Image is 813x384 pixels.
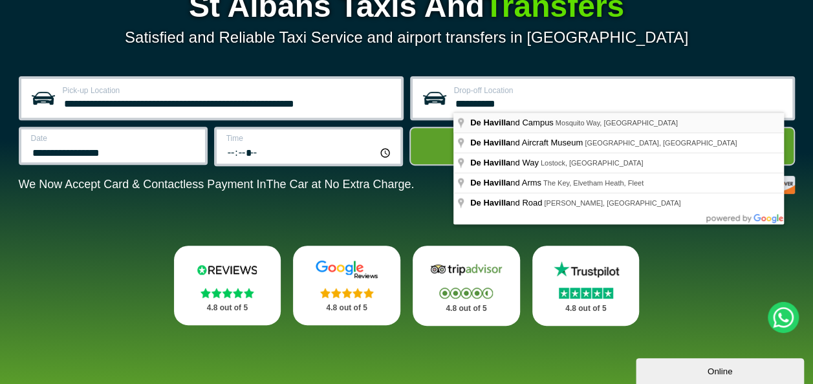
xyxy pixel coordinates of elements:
span: nd Campus [470,118,556,127]
img: Reviews.io [188,260,266,279]
span: De Havilla [470,138,510,147]
span: The Key, Elvetham Heath, Fleet [543,179,644,187]
span: De Havilla [470,178,510,187]
span: nd Arms [470,178,543,187]
span: Mosquito Way, [GEOGRAPHIC_DATA] [556,119,678,127]
img: Trustpilot [547,260,625,279]
img: Google [308,260,385,279]
span: [PERSON_NAME], [GEOGRAPHIC_DATA] [544,199,680,207]
span: [GEOGRAPHIC_DATA], [GEOGRAPHIC_DATA] [585,139,737,147]
a: Tripadvisor Stars 4.8 out of 5 [413,246,520,326]
span: De Havilla [470,118,510,127]
img: Stars [201,288,254,298]
a: Trustpilot Stars 4.8 out of 5 [532,246,640,326]
span: nd Road [470,198,544,208]
button: Get Quote [409,127,795,165]
span: De Havilla [470,158,510,167]
span: nd Aircraft Museum [470,138,585,147]
label: Drop-off Location [454,87,785,94]
iframe: chat widget [636,356,807,384]
a: Reviews.io Stars 4.8 out of 5 [174,246,281,325]
img: Tripadvisor [428,260,505,279]
p: 4.8 out of 5 [427,301,506,317]
p: 4.8 out of 5 [188,300,267,316]
span: De Havilla [470,198,510,208]
p: Satisfied and Reliable Taxi Service and airport transfers in [GEOGRAPHIC_DATA] [19,28,795,47]
p: We Now Accept Card & Contactless Payment In [19,178,415,191]
p: 4.8 out of 5 [307,300,386,316]
label: Time [226,134,393,142]
img: Stars [559,288,613,299]
span: nd Way [470,158,541,167]
img: Stars [320,288,374,298]
span: Lostock, [GEOGRAPHIC_DATA] [541,159,644,167]
img: Stars [439,288,493,299]
span: The Car at No Extra Charge. [266,178,414,191]
label: Date [31,134,197,142]
p: 4.8 out of 5 [547,301,625,317]
a: Google Stars 4.8 out of 5 [293,246,400,325]
label: Pick-up Location [63,87,393,94]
